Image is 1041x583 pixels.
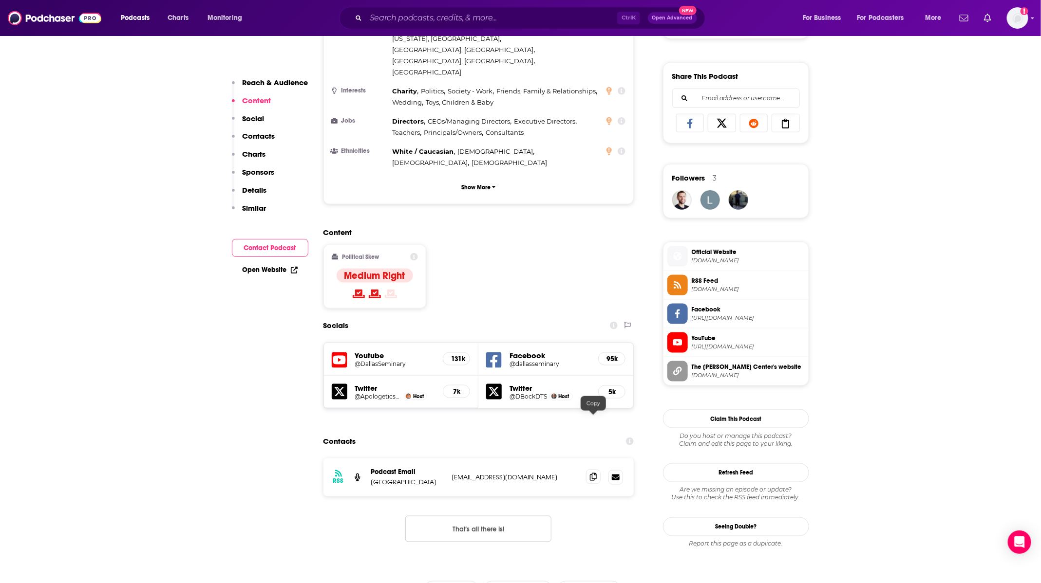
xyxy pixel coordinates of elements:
span: , [424,127,483,138]
span: , [393,55,535,67]
span: Charity [393,87,417,95]
button: Claim This Podcast [663,409,809,428]
p: Similar [243,203,266,213]
input: Email address or username... [681,89,792,108]
p: Social [243,114,265,123]
div: Search followers [672,89,800,108]
span: , [448,86,494,97]
a: Show notifications dropdown [980,10,995,26]
div: 3 [713,174,717,182]
a: Share on Facebook [676,114,704,132]
p: Charts [243,149,266,159]
button: Content [232,96,271,114]
span: Ctrl K [617,12,640,24]
a: @dallasseminary [510,360,590,367]
button: Refresh Feed [663,463,809,482]
span: New [679,6,697,15]
span: , [393,127,422,138]
span: [DEMOGRAPHIC_DATA] [393,159,468,166]
span: , [393,44,535,55]
span: For Podcasters [857,11,904,25]
a: The [PERSON_NAME] Center's website[DOMAIN_NAME] [667,361,805,382]
div: Open Intercom Messenger [1008,530,1031,554]
p: Content [243,96,271,105]
button: Show More [332,178,626,196]
span: White / Caucasian [393,147,454,155]
span: , [393,146,455,157]
span: [US_STATE], [GEOGRAPHIC_DATA] [393,35,500,42]
p: Reach & Audience [243,78,308,87]
a: Darrell L. Bock [551,394,557,399]
span: More [925,11,942,25]
h3: Interests [332,88,389,94]
a: Charts [161,10,194,26]
span: Do you host or manage this podcast? [663,432,809,440]
span: , [393,86,419,97]
p: [EMAIL_ADDRESS][DOMAIN_NAME] [452,474,579,482]
img: Podchaser - Follow, Share and Rate Podcasts [8,9,101,27]
button: open menu [918,10,954,26]
span: hendrickscenter.dts.edu [692,257,805,264]
div: Search podcasts, credits, & more... [348,7,715,29]
span: Toys, Children & Baby [426,98,493,106]
span: , [457,146,534,157]
span: , [421,86,445,97]
button: Similar [232,203,266,221]
span: Podcasts [121,11,150,25]
p: Podcast Email [371,468,444,476]
h2: Political Skew [342,254,379,260]
svg: Add a profile image [1021,7,1028,15]
button: Contacts [232,131,275,149]
span: [GEOGRAPHIC_DATA], [GEOGRAPHIC_DATA] [393,57,534,65]
span: [GEOGRAPHIC_DATA], [GEOGRAPHIC_DATA] [393,46,534,54]
h3: RSS [333,477,344,485]
h2: Socials [323,316,349,335]
img: jaheld24 [672,190,692,210]
span: [GEOGRAPHIC_DATA] [393,68,462,76]
span: Principals/Owners [424,128,482,136]
button: open menu [114,10,162,26]
span: hendrickscenter.dts.edu [692,372,805,379]
span: [DEMOGRAPHIC_DATA] [472,159,547,166]
span: , [393,33,502,44]
span: Followers [672,173,705,182]
h5: Youtube [355,351,435,360]
div: Report this page as a duplicate. [663,540,809,548]
img: Dr. Mikel Del Rosario [406,394,411,399]
a: RSS Feed[DOMAIN_NAME] [667,275,805,295]
a: Copy Link [772,114,800,132]
img: User Profile [1007,7,1028,29]
a: @DallasSeminary [355,360,435,367]
a: Open Website [243,266,298,274]
a: Official Website[DOMAIN_NAME] [667,246,805,267]
h5: 95k [606,355,617,363]
span: Logged in as ZoeJethani [1007,7,1028,29]
h5: Twitter [355,383,435,393]
button: open menu [851,10,918,26]
img: lt6789 [700,190,720,210]
a: YouTube[URL][DOMAIN_NAME] [667,332,805,353]
h5: @ApologeticsGuy [355,393,402,400]
p: Contacts [243,131,275,141]
span: Open Advanced [652,16,693,20]
span: Host [559,393,569,400]
h3: Jobs [332,118,389,124]
h5: Facebook [510,351,590,360]
span: , [496,86,597,97]
h5: 131k [451,355,462,363]
span: Host [413,393,424,400]
h5: 7k [451,387,462,396]
span: , [393,116,426,127]
p: [GEOGRAPHIC_DATA] [371,478,444,487]
div: Copy [581,396,606,411]
button: Open AdvancedNew [648,12,697,24]
span: , [393,157,470,168]
a: Share on X/Twitter [708,114,736,132]
p: Show More [461,184,491,191]
a: @DBockDTS [510,393,547,400]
